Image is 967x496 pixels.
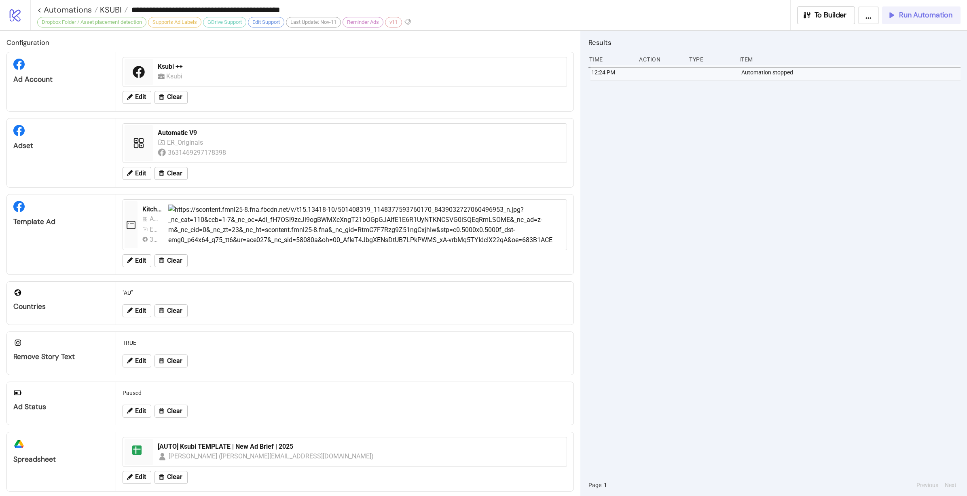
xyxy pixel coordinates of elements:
button: Clear [154,471,188,484]
span: Edit [135,93,146,101]
span: Clear [167,307,182,314]
div: Action [638,52,683,67]
span: KSUBI [98,4,122,15]
div: Ksubi ++ [158,62,562,71]
a: < Automations [37,6,98,14]
div: 3631469297178398 [150,234,159,245]
div: TRUE [119,335,570,350]
button: Clear [154,405,188,418]
div: Time [588,52,633,67]
span: Edit [135,307,146,314]
div: Last Update: Nov-11 [286,17,341,27]
div: Countries [13,302,109,311]
div: ER_Originals [150,224,159,234]
div: Remove Story Text [13,352,109,361]
button: Clear [154,355,188,367]
span: Clear [167,170,182,177]
button: Edit [123,91,151,104]
button: Edit [123,405,151,418]
button: 1 [601,481,609,490]
div: 3631469297178398 [168,148,227,158]
div: 12:24 PM [590,65,635,80]
div: Dropbox Folder / Asset placement detection [37,17,146,27]
div: "AU" [119,285,570,300]
span: Edit [135,407,146,415]
button: Next [942,481,959,490]
div: ER_Originals [167,137,205,148]
button: To Builder [797,6,855,24]
div: Ad Account [13,75,109,84]
div: Paused [119,385,570,401]
div: Item [738,52,961,67]
button: Previous [914,481,941,490]
div: Kitchn Template [142,205,162,214]
div: Spreadsheet [13,455,109,464]
span: Clear [167,473,182,481]
span: Clear [167,257,182,264]
button: Clear [154,304,188,317]
h2: Results [588,37,961,48]
span: Clear [167,407,182,415]
div: Adset [13,141,109,150]
span: Edit [135,473,146,481]
div: Reminder Ads [343,17,383,27]
div: Automation stopped [741,65,963,80]
button: Clear [154,254,188,267]
div: Type [688,52,733,67]
a: KSUBI [98,6,128,14]
div: Automatic V4 [150,214,159,224]
span: Edit [135,170,146,177]
span: Run Automation [899,11,952,20]
button: Clear [154,91,188,104]
span: Edit [135,357,146,365]
span: Clear [167,357,182,365]
span: Page [588,481,601,490]
div: v11 [385,17,402,27]
button: ... [858,6,879,24]
button: Edit [123,304,151,317]
div: [PERSON_NAME] ([PERSON_NAME][EMAIL_ADDRESS][DOMAIN_NAME]) [169,451,374,461]
div: Edit Support [248,17,284,27]
button: Edit [123,167,151,180]
div: Ksubi [166,71,185,81]
div: GDrive Support [203,17,246,27]
button: Edit [123,355,151,367]
span: To Builder [815,11,847,20]
span: Clear [167,93,182,101]
button: Clear [154,167,188,180]
div: Template Ad [13,217,109,226]
button: Edit [123,471,151,484]
div: [AUTO] Ksubi TEMPLATE | New Ad Brief | 2025 [158,442,562,451]
button: Run Automation [882,6,961,24]
span: Edit [135,257,146,264]
button: Edit [123,254,151,267]
img: https://scontent.fmnl25-8.fna.fbcdn.net/v/t15.13418-10/501408319_1148377593760170_843903272706049... [168,205,561,245]
div: Ad Status [13,402,109,412]
div: Automatic V9 [158,129,562,137]
h2: Configuration [6,37,574,48]
div: Supports Ad Labels [148,17,201,27]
